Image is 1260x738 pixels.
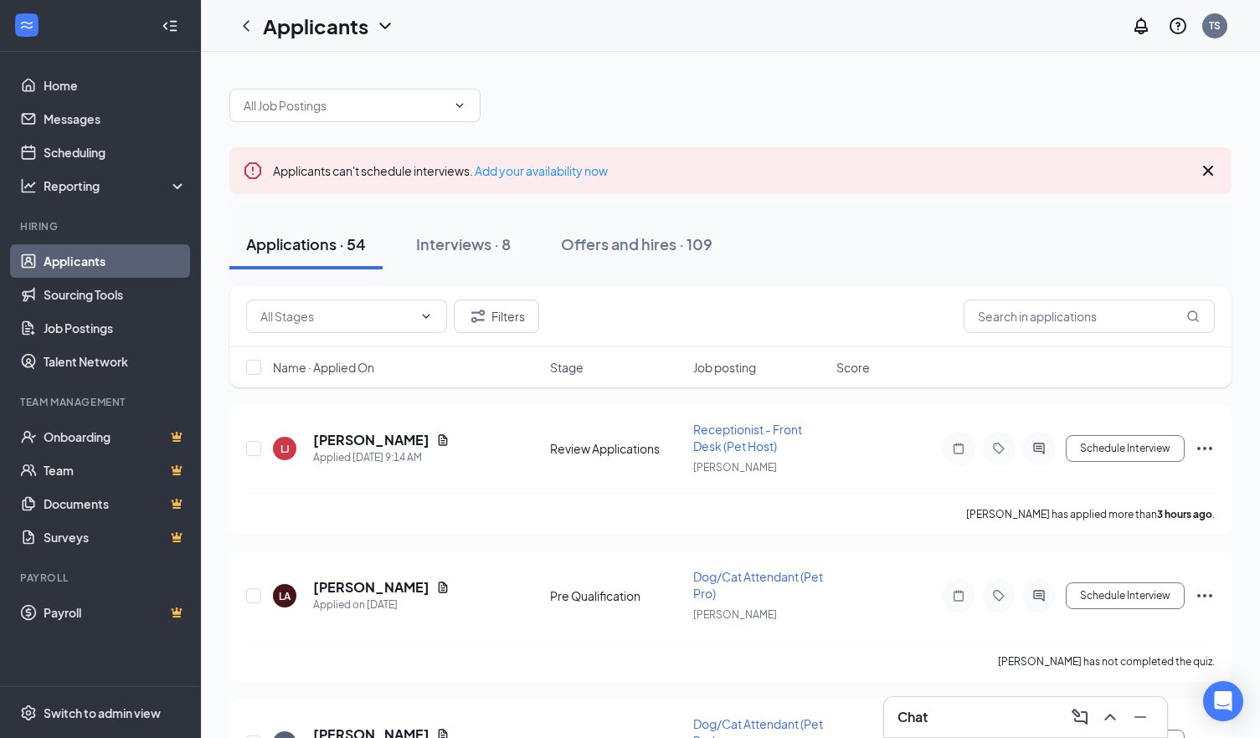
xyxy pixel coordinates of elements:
[1029,589,1049,602] svg: ActiveChat
[44,454,187,487] a: TeamCrown
[416,233,511,254] div: Interviews · 8
[1070,707,1090,727] svg: ComposeMessage
[44,278,187,311] a: Sourcing Tools
[44,345,187,378] a: Talent Network
[1066,435,1185,462] button: Schedule Interview
[18,17,35,33] svg: WorkstreamLogo
[1168,16,1188,36] svg: QuestionInfo
[454,300,539,333] button: Filter Filters
[1157,508,1212,520] b: 3 hours ago
[44,244,187,278] a: Applicants
[1203,681,1243,721] div: Open Intercom Messenger
[836,359,870,376] span: Score
[162,18,178,34] svg: Collapse
[550,440,683,457] div: Review Applications
[44,102,187,136] a: Messages
[436,433,450,447] svg: Document
[989,589,1009,602] svg: Tag
[236,16,256,36] svg: ChevronLeft
[693,608,777,621] span: [PERSON_NAME]
[897,708,928,726] h3: Chat
[436,581,450,594] svg: Document
[20,177,37,194] svg: Analysis
[1100,707,1120,727] svg: ChevronUp
[20,395,183,409] div: Team Management
[44,311,187,345] a: Job Postings
[1097,704,1124,730] button: ChevronUp
[1066,582,1185,609] button: Schedule Interview
[313,578,429,597] h5: [PERSON_NAME]
[550,587,683,604] div: Pre Qualification
[561,233,712,254] div: Offers and hires · 109
[966,507,1215,521] p: [PERSON_NAME] has applied more than .
[375,16,395,36] svg: ChevronDown
[20,705,37,721] svg: Settings
[273,163,608,178] span: Applicants can't schedule interviews.
[693,461,777,474] span: [PERSON_NAME]
[419,310,433,323] svg: ChevronDown
[964,300,1215,333] input: Search in applications
[693,359,756,376] span: Job posting
[279,589,291,603] div: LA
[44,420,187,454] a: OnboardingCrown
[998,654,1215,669] p: [PERSON_NAME] has not completed the quiz.
[243,161,263,181] svg: Error
[1127,704,1154,730] button: Minimize
[693,569,823,601] span: Dog/Cat Attendant (Pet Pro)
[260,307,413,325] input: All Stages
[989,442,1009,455] svg: Tag
[1130,707,1150,727] svg: Minimize
[44,705,161,721] div: Switch to admin view
[1131,16,1151,36] svg: Notifications
[20,219,183,233] div: Hiring
[273,359,374,376] span: Name · Applied On
[1186,310,1200,323] svg: MagnifyingGlass
[44,177,188,194] div: Reporting
[44,596,187,629] a: PayrollCrown
[453,99,466,112] svg: ChevronDown
[1195,586,1215,606] svg: Ellipses
[44,487,187,520] a: DocumentsCrown
[313,449,450,466] div: Applied [DATE] 9:14 AM
[44,520,187,554] a: SurveysCrown
[550,359,584,376] span: Stage
[313,431,429,449] h5: [PERSON_NAME]
[1195,438,1215,459] svg: Ellipses
[44,136,187,169] a: Scheduling
[246,233,366,254] div: Applications · 54
[1198,161,1218,181] svg: Cross
[263,12,368,40] h1: Applicants
[468,306,488,326] svg: Filter
[280,442,290,456] div: LJ
[1029,442,1049,455] svg: ActiveChat
[1067,704,1093,730] button: ComposeMessage
[949,442,969,455] svg: Note
[313,597,450,613] div: Applied on [DATE]
[949,589,969,602] svg: Note
[44,69,187,102] a: Home
[1209,18,1221,33] div: TS
[244,96,446,115] input: All Job Postings
[20,571,183,585] div: Payroll
[693,422,802,454] span: Receptionist - Front Desk (Pet Host)
[475,163,608,178] a: Add your availability now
